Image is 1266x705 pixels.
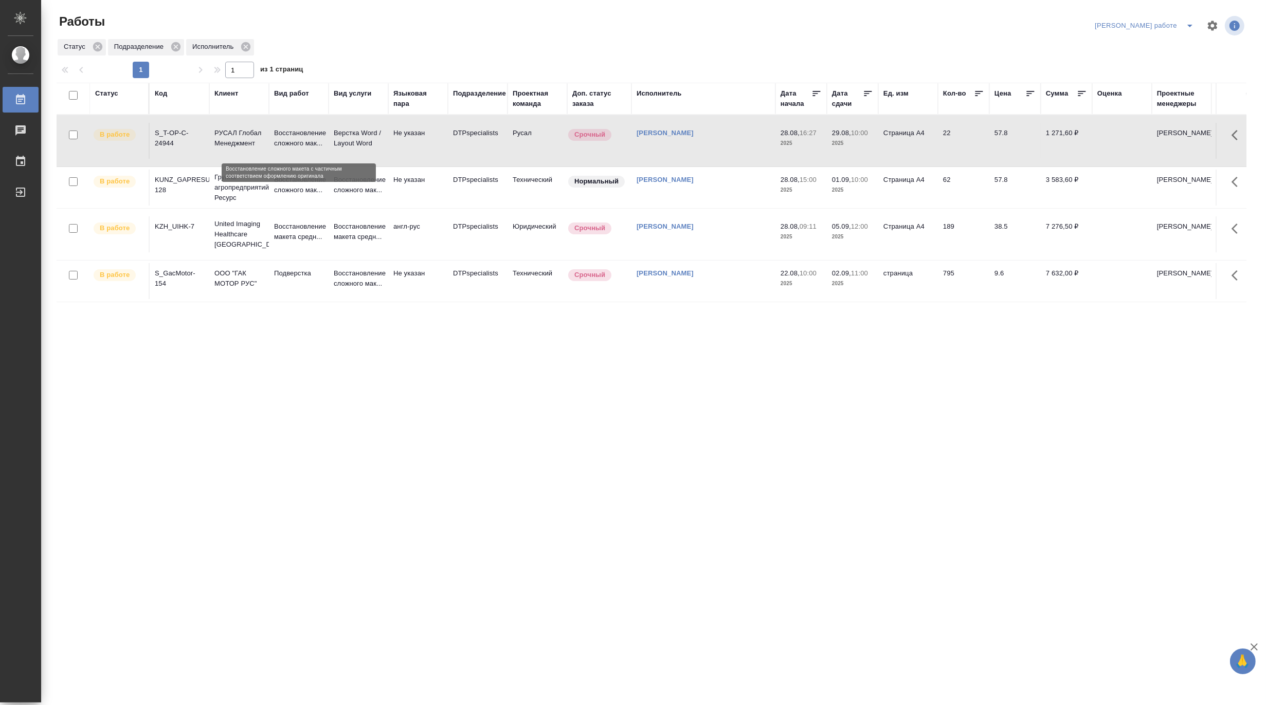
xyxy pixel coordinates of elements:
[938,216,989,252] td: 189
[832,129,851,137] p: 29.08,
[781,232,822,242] p: 2025
[108,39,184,55] div: Подразделение
[832,279,873,289] p: 2025
[448,123,508,159] td: DTPspecialists
[114,42,167,52] p: Подразделение
[1225,123,1250,147] button: Здесь прячутся важные кнопки
[508,123,567,159] td: Русал
[214,219,264,250] p: United Imaging Healthcare [GEOGRAPHIC_DATA]
[989,170,1041,206] td: 57.8
[781,176,800,183] p: 28.08,
[637,88,682,99] div: Исполнитель
[334,175,383,195] p: Восстановление сложного мак...
[637,222,694,230] a: [PERSON_NAME]
[832,222,851,230] p: 05.09,
[1230,648,1256,674] button: 🙏
[453,88,506,99] div: Подразделение
[574,176,619,187] p: Нормальный
[274,268,323,279] p: Подверстка
[878,170,938,206] td: Страница А4
[800,129,817,137] p: 16:27
[1225,216,1250,241] button: Здесь прячутся важные кнопки
[388,170,448,206] td: Не указан
[574,129,605,140] p: Срочный
[851,222,868,230] p: 12:00
[1152,263,1211,299] td: [PERSON_NAME]
[214,268,264,289] p: ООО "ГАК МОТОР РУС"
[274,221,323,242] p: Восстановление макета средн...
[93,175,143,189] div: Исполнитель выполняет работу
[938,123,989,159] td: 22
[155,268,204,289] div: S_GacMotor-154
[637,176,694,183] a: [PERSON_NAME]
[155,128,204,149] div: S_T-OP-C-24944
[64,42,89,52] p: Статус
[1041,170,1092,206] td: 3 583,60 ₽
[448,216,508,252] td: DTPspecialists
[832,269,851,277] p: 02.09,
[1041,263,1092,299] td: 7 632,00 ₽
[1046,88,1068,99] div: Сумма
[1225,170,1250,194] button: Здесь прячутся важные кнопки
[781,222,800,230] p: 28.08,
[878,123,938,159] td: Страница А4
[781,138,822,149] p: 2025
[388,123,448,159] td: Не указан
[1041,123,1092,159] td: 1 271,60 ₽
[989,263,1041,299] td: 9.6
[334,268,383,289] p: Восстановление сложного мак...
[214,172,264,203] p: Группа агропредприятий Ресурс
[938,170,989,206] td: 62
[274,88,309,99] div: Вид работ
[800,269,817,277] p: 10:00
[508,216,567,252] td: Юридический
[334,221,383,242] p: Восстановление макета средн...
[100,270,130,280] p: В работе
[192,42,237,52] p: Исполнитель
[637,129,694,137] a: [PERSON_NAME]
[334,128,383,149] p: Верстка Word / Layout Word
[832,185,873,195] p: 2025
[832,138,873,149] p: 2025
[781,279,822,289] p: 2025
[214,128,264,149] p: РУСАЛ Глобал Менеджмент
[274,128,323,149] p: Восстановление сложного мак...
[574,223,605,233] p: Срочный
[260,63,303,78] span: из 1 страниц
[989,216,1041,252] td: 38.5
[508,263,567,299] td: Технический
[832,232,873,242] p: 2025
[878,216,938,252] td: Страница А4
[832,176,851,183] p: 01.09,
[100,129,130,140] p: В работе
[508,170,567,206] td: Технический
[93,128,143,142] div: Исполнитель выполняет работу
[1152,216,1211,252] td: [PERSON_NAME]
[851,176,868,183] p: 10:00
[1152,170,1211,206] td: [PERSON_NAME]
[781,129,800,137] p: 28.08,
[155,175,204,195] div: KUNZ_GAPRESURS-128
[393,88,443,109] div: Языковая пара
[100,176,130,187] p: В работе
[58,39,106,55] div: Статус
[943,88,966,99] div: Кол-во
[1225,263,1250,288] button: Здесь прячутся важные кнопки
[1041,216,1092,252] td: 7 276,50 ₽
[334,88,372,99] div: Вид услуги
[388,263,448,299] td: Не указан
[989,123,1041,159] td: 57.8
[938,263,989,299] td: 795
[448,263,508,299] td: DTPspecialists
[214,88,238,99] div: Клиент
[781,185,822,195] p: 2025
[994,88,1011,99] div: Цена
[883,88,909,99] div: Ед. изм
[800,222,817,230] p: 09:11
[155,88,167,99] div: Код
[1200,13,1225,38] span: Настроить таблицу
[1092,17,1200,34] div: split button
[388,216,448,252] td: англ-рус
[800,176,817,183] p: 15:00
[1234,651,1252,672] span: 🙏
